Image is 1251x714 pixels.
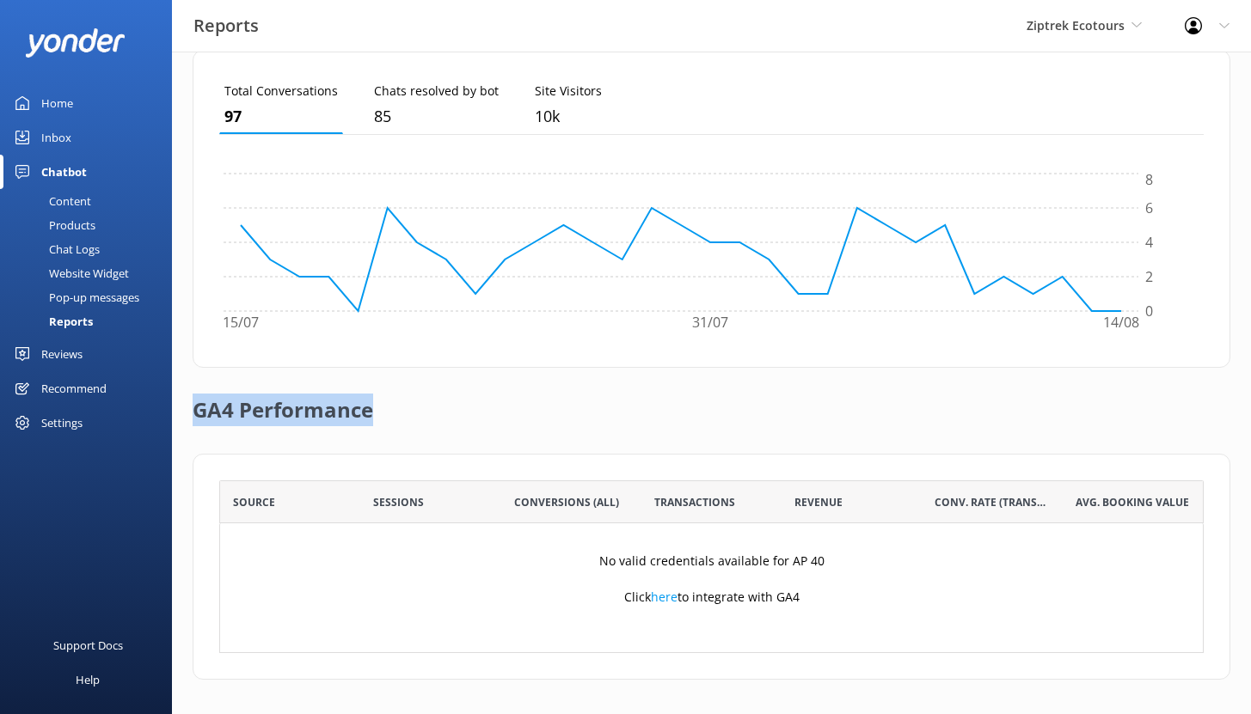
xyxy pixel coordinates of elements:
div: Reviews [41,337,83,371]
div: Recommend [41,371,107,406]
div: grid [219,523,1204,652]
span: Avg. Booking Value [1076,494,1189,510]
tspan: 0 [1145,302,1153,320]
p: Site Visitors [535,82,602,101]
a: Chat Logs [10,237,172,261]
div: Website Widget [10,261,129,285]
p: 85 [374,104,499,129]
span: Transactions [654,494,735,510]
p: Chats resolved by bot [374,82,499,101]
a: Website Widget [10,261,172,285]
span: Conv. Rate (Transactions) [935,494,1049,510]
a: Products [10,213,172,237]
div: Products [10,213,95,237]
h2: GA4 Performance [193,368,373,436]
tspan: 14/08 [1103,314,1139,333]
span: Ziptrek Ecotours [1027,17,1125,34]
div: Help [76,662,100,697]
tspan: 6 [1145,198,1153,217]
span: Source [233,494,275,510]
tspan: 2 [1145,267,1153,286]
a: Pop-up messages [10,285,172,309]
div: Chatbot [41,155,87,189]
div: Reports [10,309,93,333]
div: Inbox [41,120,71,155]
p: Total Conversations [224,82,338,101]
tspan: 15/07 [223,314,259,333]
div: Content [10,189,91,213]
a: Reports [10,309,172,333]
div: Support Docs [53,628,123,662]
tspan: 8 [1145,171,1153,190]
div: Chat Logs [10,237,100,261]
a: here [651,589,678,605]
div: Home [41,86,73,120]
div: Settings [41,406,83,440]
tspan: 31/07 [692,314,728,333]
h3: Reports [193,12,259,40]
img: yonder-white-logo.png [26,28,125,57]
div: Pop-up messages [10,285,139,309]
p: 97 [224,104,338,129]
p: Click to integrate with GA4 [624,588,800,607]
p: 10,179 [535,104,602,129]
span: Revenue [794,494,843,510]
tspan: 4 [1145,233,1153,252]
span: Conversions (All) [514,494,619,510]
span: Sessions [373,494,424,510]
p: No valid credentials available for AP 40 [599,552,825,571]
a: Content [10,189,172,213]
